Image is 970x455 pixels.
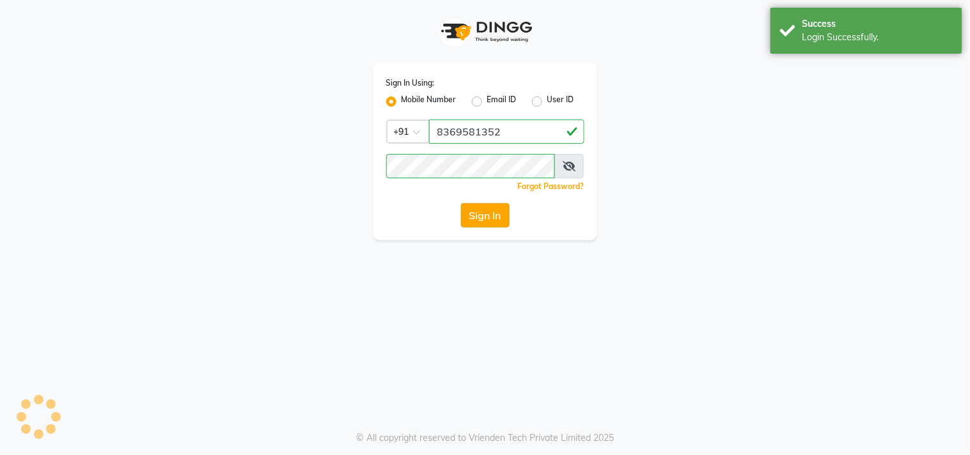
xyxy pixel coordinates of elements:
img: logo1.svg [434,13,536,50]
label: Email ID [487,94,517,109]
label: Mobile Number [402,94,457,109]
button: Sign In [461,203,510,227]
div: Login Successfully. [802,31,953,44]
label: User ID [547,94,574,109]
label: Sign In Using: [386,77,435,89]
a: Forgot Password? [518,181,584,191]
div: Success [802,17,953,31]
input: Username [429,120,584,144]
input: Username [386,154,556,178]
